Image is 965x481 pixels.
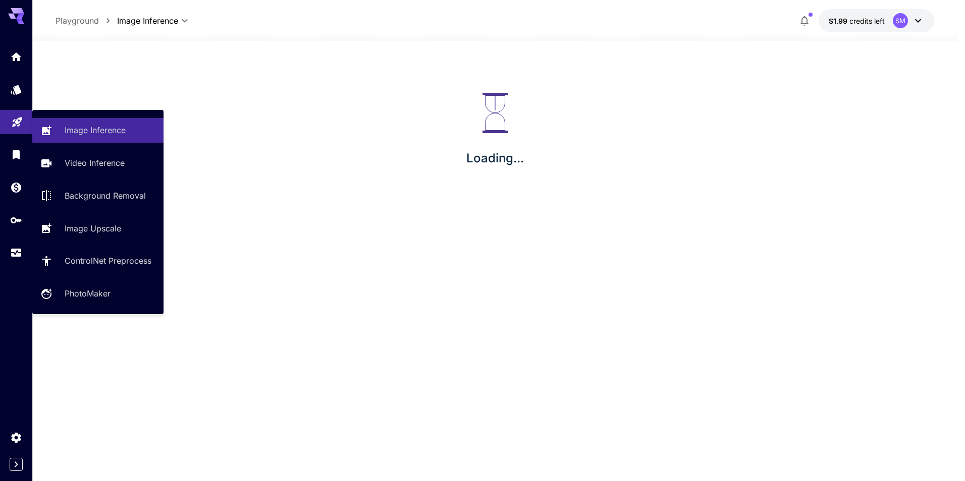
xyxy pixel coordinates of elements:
[65,222,121,234] p: Image Upscale
[65,255,151,267] p: ControlNet Preprocess
[10,50,22,63] div: Home
[32,216,164,240] a: Image Upscale
[10,83,22,96] div: Models
[10,431,22,444] div: Settings
[10,458,23,471] button: Expand sidebar
[10,214,22,226] div: API Keys
[65,157,125,169] p: Video Inference
[829,16,885,26] div: $1.9935
[10,148,22,161] div: Library
[849,17,885,25] span: credits left
[11,112,23,125] div: Playground
[56,15,99,27] p: Playground
[893,13,908,28] div: SM
[32,118,164,143] a: Image Inference
[65,124,126,136] p: Image Inference
[819,9,934,32] button: $1.9935
[32,249,164,273] a: ControlNet Preprocess
[117,15,178,27] span: Image Inference
[829,17,849,25] span: $1.99
[65,287,111,299] p: PhotoMaker
[32,151,164,175] a: Video Inference
[466,149,524,167] p: Loading...
[10,181,22,194] div: Wallet
[10,247,22,259] div: Usage
[65,190,146,202] p: Background Removal
[32,281,164,306] a: PhotoMaker
[56,15,117,27] nav: breadcrumb
[32,184,164,208] a: Background Removal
